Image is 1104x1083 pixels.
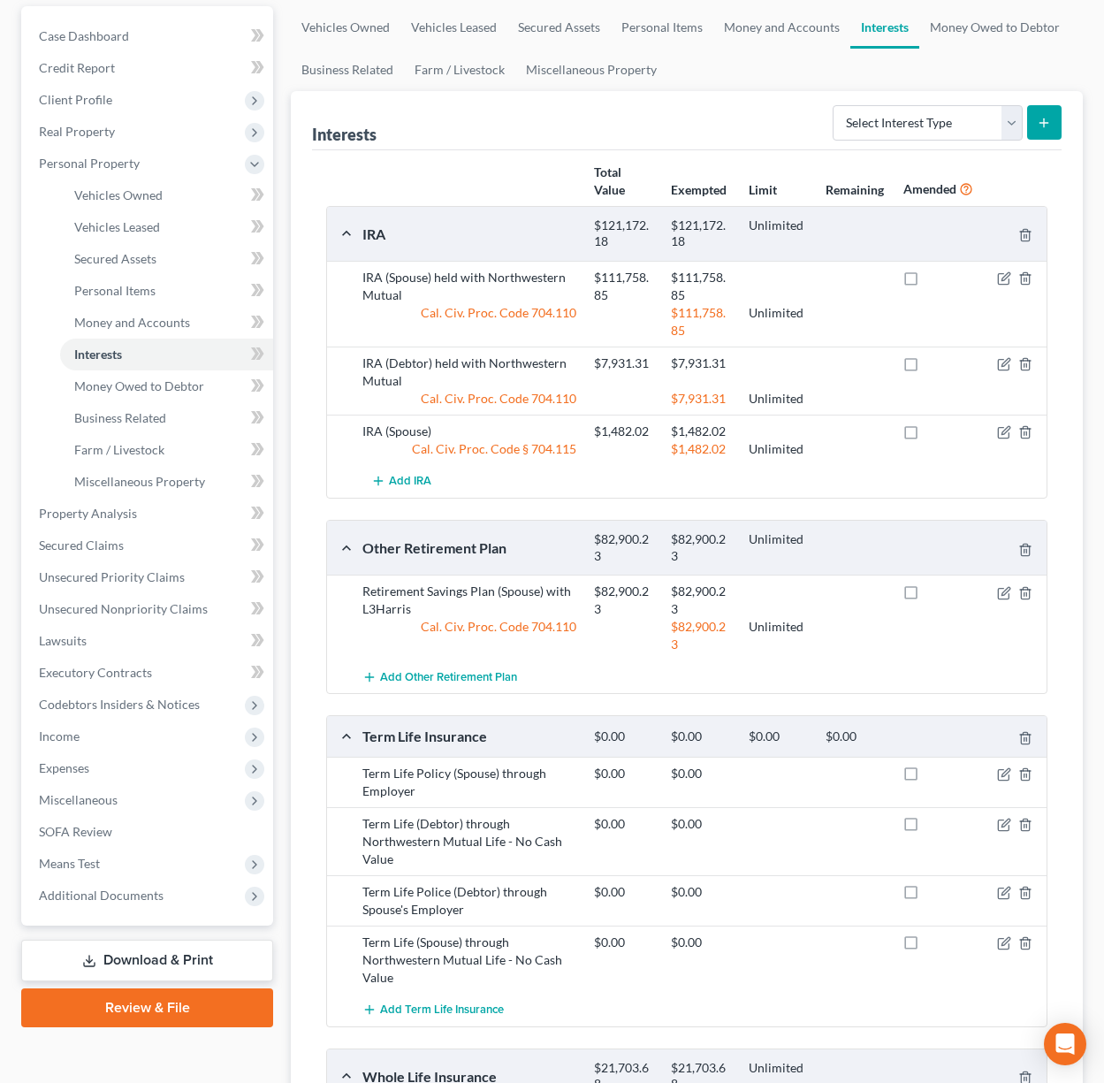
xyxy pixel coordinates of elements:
span: Real Property [39,124,115,139]
div: Interests [312,124,377,145]
div: $0.00 [740,728,817,745]
a: Business Related [291,49,404,91]
a: Unsecured Priority Claims [25,561,273,593]
span: Farm / Livestock [74,442,164,457]
span: Expenses [39,760,89,775]
strong: Remaining [826,182,884,197]
div: Term Life (Spouse) through Northwestern Mutual Life - No Cash Value [354,934,585,987]
a: Money Owed to Debtor [919,6,1070,49]
span: Client Profile [39,92,112,107]
span: Executory Contracts [39,665,152,680]
span: Codebtors Insiders & Notices [39,697,200,712]
div: IRA (Debtor) held with Northwestern Mutual [354,355,585,390]
span: Secured Claims [39,538,124,553]
span: Case Dashboard [39,28,129,43]
span: Unsecured Nonpriority Claims [39,601,208,616]
a: Money Owed to Debtor [60,370,273,402]
div: Term Life Police (Debtor) through Spouse's Employer [354,883,585,919]
div: $1,482.02 [662,423,739,440]
span: Money and Accounts [74,315,190,330]
span: Interests [74,347,122,362]
span: Property Analysis [39,506,137,521]
a: Miscellaneous Property [515,49,667,91]
a: Interests [850,6,919,49]
div: $7,931.31 [662,355,739,372]
div: Unlimited [740,618,817,653]
div: $1,482.02 [585,423,662,440]
div: $82,900.23 [662,583,739,618]
div: Unlimited [740,217,817,250]
div: Cal. Civ. Proc. Code 704.110 [354,304,585,339]
a: Credit Report [25,52,273,84]
a: Secured Claims [25,530,273,561]
div: $111,758.85 [662,304,739,339]
a: Case Dashboard [25,20,273,52]
a: Money and Accounts [713,6,850,49]
button: Add Term Life Insurance [362,994,504,1026]
span: Additional Documents [39,888,164,903]
a: SOFA Review [25,816,273,848]
a: Personal Items [60,275,273,307]
a: Secured Assets [60,243,273,275]
a: Money and Accounts [60,307,273,339]
button: Add IRA [362,465,440,498]
div: $0.00 [662,765,739,782]
div: $0.00 [817,728,894,745]
div: IRA (Spouse) [354,423,585,440]
a: Executory Contracts [25,657,273,689]
span: Business Related [74,410,166,425]
div: $7,931.31 [585,355,662,372]
a: Miscellaneous Property [60,466,273,498]
a: Secured Assets [507,6,611,49]
span: Means Test [39,856,100,871]
a: Vehicles Owned [60,179,273,211]
span: Unsecured Priority Claims [39,569,185,584]
div: IRA (Spouse) held with Northwestern Mutual [354,269,585,304]
div: $0.00 [585,934,662,951]
strong: Total Value [594,164,625,197]
a: Interests [60,339,273,370]
strong: Limit [749,182,777,197]
div: Term Life Insurance [354,727,585,745]
div: $7,931.31 [662,390,739,408]
span: Personal Property [39,156,140,171]
div: Unlimited [740,304,817,339]
a: Unsecured Nonpriority Claims [25,593,273,625]
div: $121,172.18 [662,217,739,250]
div: Cal. Civ. Proc. Code 704.110 [354,618,585,653]
div: Other Retirement Plan [354,538,585,557]
div: $82,900.23 [585,531,662,564]
div: Cal. Civ. Proc. Code § 704.115 [354,440,585,458]
div: $82,900.23 [585,583,662,618]
div: Retirement Savings Plan (Spouse) with L3Harris [354,583,585,618]
div: $111,758.85 [662,269,739,304]
div: $0.00 [662,883,739,901]
div: $0.00 [585,815,662,833]
div: $0.00 [662,815,739,833]
div: $111,758.85 [585,269,662,304]
a: Vehicles Leased [60,211,273,243]
a: Business Related [60,402,273,434]
div: Unlimited [740,531,817,564]
div: $0.00 [585,765,662,782]
strong: Exempted [671,182,727,197]
span: Vehicles Leased [74,219,160,234]
div: $82,900.23 [662,618,739,653]
span: Add IRA [389,475,431,489]
a: Lawsuits [25,625,273,657]
span: Miscellaneous Property [74,474,205,489]
div: Unlimited [740,390,817,408]
a: Vehicles Leased [400,6,507,49]
button: Add Other Retirement Plan [362,660,517,693]
div: $1,482.02 [662,440,739,458]
span: SOFA Review [39,824,112,839]
span: Lawsuits [39,633,87,648]
a: Property Analysis [25,498,273,530]
div: $82,900.23 [662,531,739,564]
span: Credit Report [39,60,115,75]
span: Vehicles Owned [74,187,163,202]
a: Farm / Livestock [404,49,515,91]
div: $0.00 [662,934,739,951]
span: Money Owed to Debtor [74,378,204,393]
span: Personal Items [74,283,156,298]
